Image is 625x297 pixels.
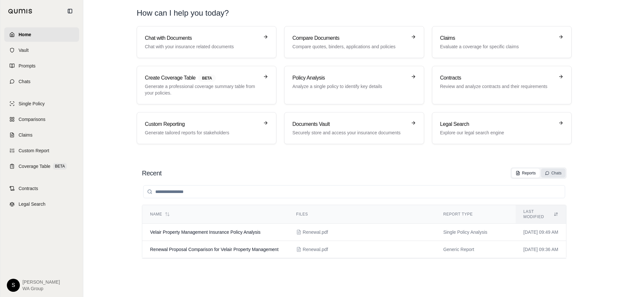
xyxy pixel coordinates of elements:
a: Chat with DocumentsChat with your insurance related documents [137,26,276,58]
a: Legal SearchExplore our legal search engine [432,112,572,144]
a: Create Coverage TableBETAGenerate a professional coverage summary table from your policies. [137,66,276,104]
p: Generate a professional coverage summary table from your policies. [145,83,259,96]
span: Single Policy [19,100,45,107]
span: BETA [198,75,216,82]
a: Contracts [4,181,79,196]
a: Vault [4,43,79,57]
h3: Legal Search [440,120,554,128]
span: Claims [19,132,33,138]
h3: Chat with Documents [145,34,259,42]
span: Comparisons [19,116,45,123]
p: Securely store and access your insurance documents [292,129,407,136]
a: Comparisons [4,112,79,126]
div: Name [150,212,281,217]
td: [DATE] 09:36 AM [516,241,566,258]
button: Chats [541,169,565,178]
h1: How can I help you today? [137,8,229,18]
td: Single Policy Analysis [436,224,516,241]
img: Qumis Logo [8,9,33,14]
h3: Contracts [440,74,554,82]
h3: Create Coverage Table [145,74,259,82]
a: Claims [4,128,79,142]
a: Compare DocumentsCompare quotes, binders, applications and policies [284,26,424,58]
p: Analyze a single policy to identify key details [292,83,407,90]
span: Prompts [19,63,35,69]
a: Coverage TableBETA [4,159,79,173]
a: Prompts [4,59,79,73]
a: Custom Report [4,143,79,158]
p: Generate tailored reports for stakeholders [145,129,259,136]
th: Report Type [436,205,516,224]
a: Single Policy [4,97,79,111]
span: Contracts [19,185,38,192]
div: Chats [545,171,562,176]
h3: Claims [440,34,554,42]
a: Policy AnalysisAnalyze a single policy to identify key details [284,66,424,104]
h2: Recent [142,169,161,178]
p: Compare quotes, binders, applications and policies [292,43,407,50]
h3: Custom Reporting [145,120,259,128]
span: Renewal.pdf [303,246,328,253]
p: Evaluate a coverage for specific claims [440,43,554,50]
span: Renewal.pdf [303,229,328,235]
span: [PERSON_NAME] [22,279,60,285]
a: Custom ReportingGenerate tailored reports for stakeholders [137,112,276,144]
span: Vault [19,47,29,53]
th: Files [288,205,436,224]
td: [DATE] 09:49 AM [516,224,566,241]
a: Chats [4,74,79,89]
h3: Documents Vault [292,120,407,128]
span: Home [19,31,31,38]
a: Home [4,27,79,42]
button: Reports [512,169,540,178]
a: ContractsReview and analyze contracts and their requirements [432,66,572,104]
span: WA Group [22,285,60,292]
p: Explore our legal search engine [440,129,554,136]
p: Chat with your insurance related documents [145,43,259,50]
p: Review and analyze contracts and their requirements [440,83,554,90]
div: S [7,279,20,292]
span: Custom Report [19,147,49,154]
h3: Compare Documents [292,34,407,42]
span: Coverage Table [19,163,50,170]
td: Generic Report [436,241,516,258]
span: BETA [53,163,67,170]
span: Chats [19,78,31,85]
div: Last modified [523,209,558,219]
a: ClaimsEvaluate a coverage for specific claims [432,26,572,58]
button: Collapse sidebar [65,6,75,16]
h3: Policy Analysis [292,74,407,82]
span: Velair Property Management Insurance Policy Analysis [150,230,260,235]
span: Renewal Proposal Comparison for Velair Property Management [150,247,279,252]
a: Legal Search [4,197,79,211]
a: Documents VaultSecurely store and access your insurance documents [284,112,424,144]
span: Legal Search [19,201,46,207]
div: Reports [516,171,536,176]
